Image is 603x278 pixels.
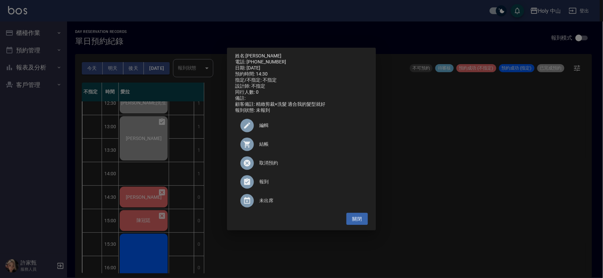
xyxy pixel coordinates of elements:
[235,173,368,191] div: 報到
[235,59,368,65] div: 電話: [PHONE_NUMBER]
[259,159,363,167] span: 取消預約
[235,95,368,101] div: 備註:
[235,83,368,89] div: 設計師: 不指定
[259,197,363,204] span: 未出席
[235,116,368,135] div: 編輯
[235,89,368,95] div: 同行人數: 0
[259,122,363,129] span: 編輯
[235,101,368,107] div: 顧客備註: 精緻剪裁+洗髮 適合我的髮型就好
[259,141,363,148] span: 結帳
[235,71,368,77] div: 預約時間: 14:30
[235,53,368,59] p: 姓名:
[235,191,368,210] div: 未出席
[235,77,368,83] div: 指定/不指定: 不指定
[259,178,363,185] span: 報到
[235,107,368,113] div: 報到狀態: 未報到
[235,135,368,154] a: 結帳
[235,154,368,173] div: 取消預約
[245,53,281,58] a: [PERSON_NAME]
[235,65,368,71] div: 日期: [DATE]
[346,213,368,225] button: 關閉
